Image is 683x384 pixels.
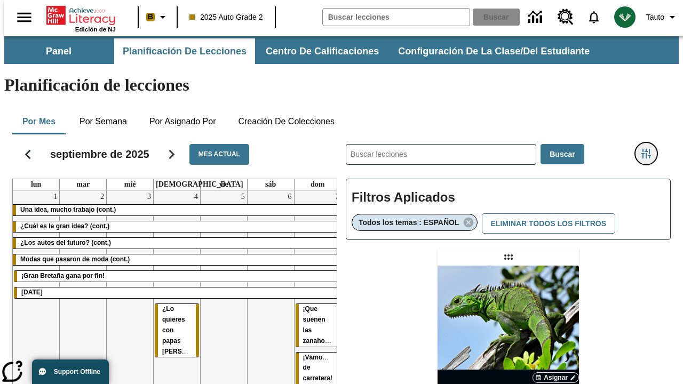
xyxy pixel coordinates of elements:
a: martes [74,179,92,190]
button: Mes actual [189,144,249,165]
img: avatar image [614,6,636,28]
a: 4 de septiembre de 2025 [192,190,200,203]
span: ¿Los autos del futuro? (cont.) [20,239,111,246]
span: B [148,10,153,23]
span: Edición de NJ [75,26,116,33]
a: 7 de septiembre de 2025 [333,190,341,203]
button: Boost El color de la clase es anaranjado claro. Cambiar el color de la clase. [142,7,173,27]
span: Tauto [646,12,664,23]
a: sábado [263,179,278,190]
button: Por asignado por [141,109,225,134]
a: Portada [46,5,116,26]
div: Modas que pasaron de moda (cont.) [13,254,341,265]
span: Asignar [544,373,568,382]
span: Todos los temas : ESPAÑOL [359,218,459,227]
button: Por semana [71,109,136,134]
button: Panel [5,38,112,64]
a: miércoles [122,179,138,190]
a: 3 de septiembre de 2025 [145,190,153,203]
div: Subbarra de navegación [4,38,599,64]
button: Planificación de lecciones [114,38,255,64]
a: Notificaciones [580,3,608,31]
div: Subbarra de navegación [4,36,679,64]
button: Regresar [14,141,42,168]
button: Asignar Elegir fechas [533,372,579,383]
div: Lección arrastrable: Lluvia de iguanas [500,249,517,266]
button: Por mes [12,109,66,134]
div: Filtros Aplicados [346,179,671,241]
span: Modas que pasaron de moda (cont.) [20,255,130,263]
a: jueves [154,179,245,190]
input: Buscar campo [323,9,470,26]
a: lunes [29,179,43,190]
a: 2 de septiembre de 2025 [98,190,106,203]
button: Buscar [541,144,584,165]
span: ¿Lo quieres con papas fritas? [162,305,220,355]
span: ¡Que suenen las zanahorias! [303,305,339,345]
button: Seguir [158,141,185,168]
a: 6 de septiembre de 2025 [286,190,294,203]
button: Configuración de la clase/del estudiante [390,38,598,64]
div: ¿Los autos del futuro? (cont.) [13,238,341,249]
a: 1 de septiembre de 2025 [51,190,59,203]
div: Una idea, mucho trabajo (cont.) [13,205,341,215]
input: Buscar lecciones [346,145,536,164]
span: Una idea, mucho trabajo (cont.) [20,206,116,213]
div: Eliminar Todos los temas : ESPAÑOL el ítem seleccionado del filtro [352,214,478,231]
button: Support Offline [32,359,109,384]
a: Centro de recursos, Se abrirá en una pestaña nueva. [551,3,580,31]
div: Portada [46,4,116,33]
span: ¿Cuál es la gran idea? (cont.) [20,222,109,230]
span: Support Offline [54,368,100,375]
div: ¡Que suenen las zanahorias! [296,304,340,347]
button: Menú lateral de filtros [636,143,657,164]
button: Eliminar todos los filtros [482,213,615,234]
div: ¿Cuál es la gran idea? (cont.) [13,221,341,232]
button: Creación de colecciones [229,109,343,134]
a: 5 de septiembre de 2025 [239,190,247,203]
a: Centro de información [522,3,551,32]
span: ¡Gran Bretaña gana por fin! [21,272,105,279]
button: Escoja un nuevo avatar [608,3,642,31]
span: Día del Trabajo [21,289,43,296]
button: Perfil/Configuración [642,7,683,27]
a: domingo [308,179,327,190]
a: viernes [217,179,231,190]
button: Abrir el menú lateral [9,2,40,33]
span: ¡Vámonos de carretera! [303,354,334,382]
h2: septiembre de 2025 [50,148,149,161]
h2: Filtros Aplicados [352,185,665,211]
h1: Planificación de lecciones [4,75,679,95]
div: ¿Lo quieres con papas fritas? [155,304,199,357]
button: Centro de calificaciones [257,38,387,64]
span: 2025 Auto Grade 2 [189,12,263,23]
div: Día del Trabajo [14,287,340,298]
div: ¡Gran Bretaña gana por fin! [14,271,340,282]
